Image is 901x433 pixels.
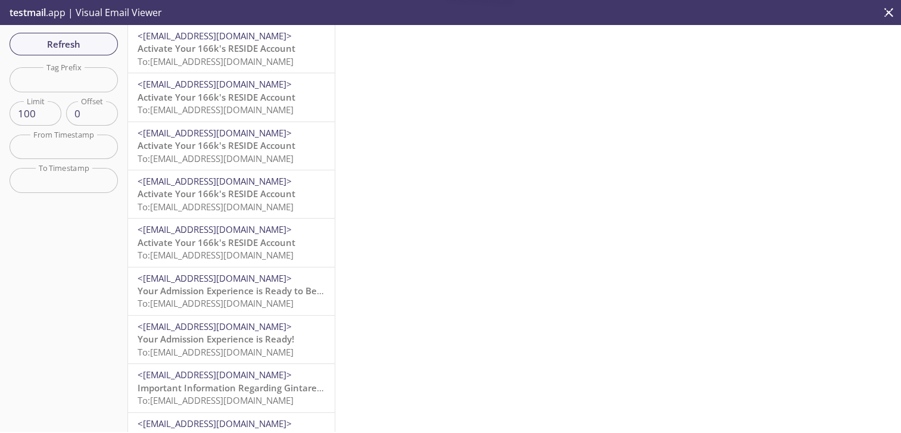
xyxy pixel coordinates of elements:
span: <[EMAIL_ADDRESS][DOMAIN_NAME]> [138,127,292,139]
div: <[EMAIL_ADDRESS][DOMAIN_NAME]>Important Information Regarding Gintare Test's Admission to Allure ... [128,364,335,412]
span: Activate Your 166k's RESIDE Account [138,188,295,200]
span: Activate Your 166k's RESIDE Account [138,236,295,248]
div: <[EMAIL_ADDRESS][DOMAIN_NAME]>Activate Your 166k's RESIDE AccountTo:[EMAIL_ADDRESS][DOMAIN_NAME] [128,25,335,73]
span: To: [EMAIL_ADDRESS][DOMAIN_NAME] [138,55,294,67]
div: <[EMAIL_ADDRESS][DOMAIN_NAME]>Activate Your 166k's RESIDE AccountTo:[EMAIL_ADDRESS][DOMAIN_NAME] [128,73,335,121]
span: To: [EMAIL_ADDRESS][DOMAIN_NAME] [138,249,294,261]
span: To: [EMAIL_ADDRESS][DOMAIN_NAME] [138,152,294,164]
span: <[EMAIL_ADDRESS][DOMAIN_NAME]> [138,320,292,332]
div: <[EMAIL_ADDRESS][DOMAIN_NAME]>Activate Your 166k's RESIDE AccountTo:[EMAIL_ADDRESS][DOMAIN_NAME] [128,219,335,266]
span: <[EMAIL_ADDRESS][DOMAIN_NAME]> [138,30,292,42]
span: testmail [10,6,46,19]
span: Your Admission Experience is Ready! [138,333,294,345]
span: To: [EMAIL_ADDRESS][DOMAIN_NAME] [138,297,294,309]
span: To: [EMAIL_ADDRESS][DOMAIN_NAME] [138,394,294,406]
span: Your Admission Experience is Ready to Be Completed! [138,285,369,297]
span: <[EMAIL_ADDRESS][DOMAIN_NAME]> [138,223,292,235]
span: Activate Your 166k's RESIDE Account [138,139,295,151]
div: <[EMAIL_ADDRESS][DOMAIN_NAME]>Activate Your 166k's RESIDE AccountTo:[EMAIL_ADDRESS][DOMAIN_NAME] [128,122,335,170]
span: <[EMAIL_ADDRESS][DOMAIN_NAME]> [138,78,292,90]
span: Refresh [19,36,108,52]
span: Activate Your 166k's RESIDE Account [138,91,295,103]
span: Activate Your 166k's RESIDE Account [138,42,295,54]
span: <[EMAIL_ADDRESS][DOMAIN_NAME]> [138,369,292,381]
span: <[EMAIL_ADDRESS][DOMAIN_NAME]> [138,418,292,429]
div: <[EMAIL_ADDRESS][DOMAIN_NAME]>Your Admission Experience is Ready to Be Completed!To:[EMAIL_ADDRES... [128,267,335,315]
span: To: [EMAIL_ADDRESS][DOMAIN_NAME] [138,201,294,213]
span: <[EMAIL_ADDRESS][DOMAIN_NAME]> [138,272,292,284]
span: <[EMAIL_ADDRESS][DOMAIN_NAME]> [138,175,292,187]
div: <[EMAIL_ADDRESS][DOMAIN_NAME]>Your Admission Experience is Ready!To:[EMAIL_ADDRESS][DOMAIN_NAME] [128,316,335,363]
button: Refresh [10,33,118,55]
span: Important Information Regarding Gintare Test's Admission to Allure 2019 [138,382,453,394]
span: To: [EMAIL_ADDRESS][DOMAIN_NAME] [138,346,294,358]
span: To: [EMAIL_ADDRESS][DOMAIN_NAME] [138,104,294,116]
div: <[EMAIL_ADDRESS][DOMAIN_NAME]>Activate Your 166k's RESIDE AccountTo:[EMAIL_ADDRESS][DOMAIN_NAME] [128,170,335,218]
